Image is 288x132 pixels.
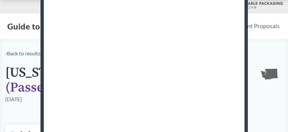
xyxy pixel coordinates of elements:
a: Recent Proposals [232,19,283,33]
span: - ( Passed ) [5,64,245,96]
a: ‹Back to results [5,50,40,56]
button: Guide to EPR Proposals [5,21,98,32]
div: [DATE] [5,95,22,103]
h1: [US_STATE] Senate Bill 5284 Chaptered [5,65,251,95]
